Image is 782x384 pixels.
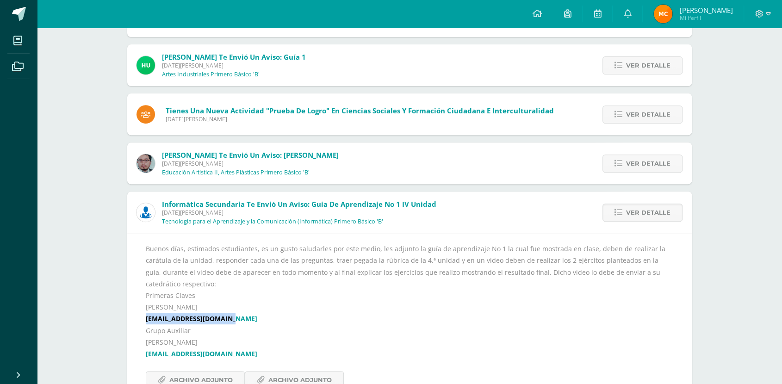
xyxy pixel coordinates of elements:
span: Ver detalle [626,204,670,221]
span: Tienes una nueva actividad "Prueba de Logro" En Ciencias Sociales y Formación Ciudadana e Intercu... [166,106,554,115]
span: [DATE][PERSON_NAME] [162,160,339,167]
img: 7cf7247d9a1789c4c95849e5e07160ff.png [654,5,672,23]
span: Mi Perfil [679,14,732,22]
p: Tecnología para el Aprendizaje y la Comunicación (Informática) Primero Básico 'B' [162,218,383,225]
span: Ver detalle [626,106,670,123]
span: [PERSON_NAME] te envió un aviso: Guía 1 [162,52,306,62]
span: Ver detalle [626,155,670,172]
span: Ver detalle [626,57,670,74]
p: Educación Artística II, Artes Plásticas Primero Básico 'B' [162,169,310,176]
p: Artes Industriales Primero Básico 'B' [162,71,260,78]
span: Informática Secundaria te envió un aviso: Guia De Aprendizaje No 1 IV Unidad [162,199,436,209]
a: [EMAIL_ADDRESS][DOMAIN_NAME] [146,314,257,323]
span: [DATE][PERSON_NAME] [162,209,436,217]
span: [DATE][PERSON_NAME] [166,115,554,123]
span: [PERSON_NAME] te envió un aviso: [PERSON_NAME] [162,150,339,160]
a: [EMAIL_ADDRESS][DOMAIN_NAME] [146,349,257,358]
img: fd23069c3bd5c8dde97a66a86ce78287.png [137,56,155,74]
img: 6ed6846fa57649245178fca9fc9a58dd.png [137,203,155,222]
span: [DATE][PERSON_NAME] [162,62,306,69]
span: [PERSON_NAME] [679,6,732,15]
img: 5fac68162d5e1b6fbd390a6ac50e103d.png [137,154,155,173]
